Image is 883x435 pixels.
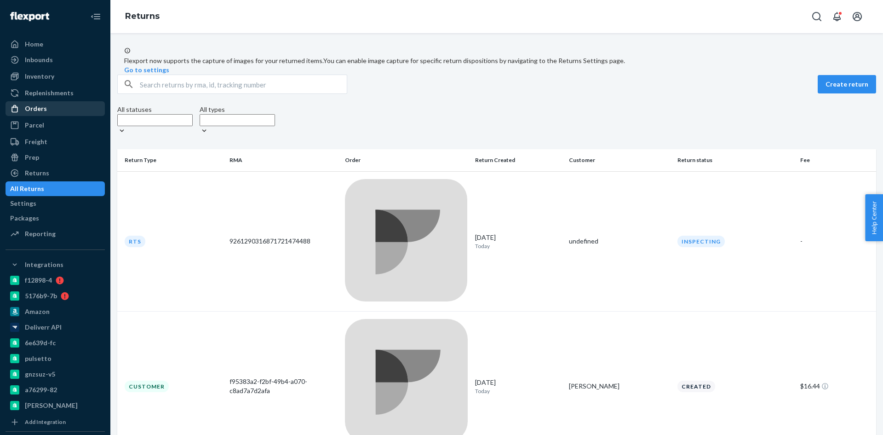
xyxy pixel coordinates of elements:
[6,336,105,350] a: 6e639d-fc
[865,194,883,241] button: Help Center
[6,150,105,165] a: Prep
[25,418,66,426] div: Add Integration
[674,149,797,171] th: Return status
[6,289,105,303] a: 5176b9-7b
[569,382,670,391] div: [PERSON_NAME]
[125,11,160,21] a: Returns
[125,381,169,392] div: Customer
[25,168,49,178] div: Returns
[677,381,715,392] div: Created
[25,338,56,348] div: 6e639d-fc
[818,75,876,93] button: Create return
[25,137,47,146] div: Freight
[25,323,62,332] div: Deliverr API
[6,86,105,100] a: Replenishments
[677,236,725,247] div: Inspecting
[25,276,52,285] div: f12898-4
[25,40,43,49] div: Home
[323,57,625,64] span: You can enable image capture for specific return dispositions by navigating to the Returns Settin...
[25,370,55,379] div: gnzsuz-v5
[10,199,36,208] div: Settings
[25,88,74,98] div: Replenishments
[25,307,50,316] div: Amazon
[125,236,145,247] div: RTS
[341,149,471,171] th: Order
[229,377,338,395] div: f95383a2-f2bf-49b4-a070-c8ad7a7d2afa
[6,181,105,196] a: All Returns
[475,233,562,250] div: [DATE]
[6,257,105,272] button: Integrations
[6,226,105,241] a: Reporting
[117,105,193,114] div: All statuses
[10,184,44,193] div: All Returns
[25,72,54,81] div: Inventory
[848,7,866,26] button: Open account menu
[25,153,39,162] div: Prep
[6,367,105,382] a: gnzsuz-v5
[117,149,226,171] th: Return Type
[25,104,47,113] div: Orders
[475,378,562,395] div: [DATE]
[6,166,105,180] a: Returns
[808,7,826,26] button: Open Search Box
[229,237,338,246] div: 9261290316871721474488
[25,55,53,64] div: Inbounds
[6,383,105,397] a: a76299-82
[797,149,876,171] th: Fee
[569,237,670,246] div: undefined
[6,69,105,84] a: Inventory
[200,105,275,114] div: All types
[200,114,275,126] input: All types
[140,75,347,93] input: Search returns by rma, id, tracking number
[25,229,56,238] div: Reporting
[6,211,105,226] a: Packages
[471,149,565,171] th: Return Created
[25,401,78,410] div: [PERSON_NAME]
[86,7,105,26] button: Close Navigation
[475,387,562,395] p: Today
[6,273,105,288] a: f12898-4
[800,237,869,246] div: -
[6,417,105,428] a: Add Integration
[25,291,57,301] div: 5176b9-7b
[6,320,105,335] a: Deliverr API
[6,101,105,116] a: Orders
[10,214,39,223] div: Packages
[25,385,57,394] div: a76299-82
[25,354,52,363] div: pulsetto
[10,12,49,21] img: Flexport logo
[25,121,44,130] div: Parcel
[828,7,846,26] button: Open notifications
[6,196,105,211] a: Settings
[565,149,674,171] th: Customer
[475,242,562,250] p: Today
[118,3,167,30] ol: breadcrumbs
[25,260,63,269] div: Integrations
[6,351,105,366] a: pulsetto
[6,118,105,133] a: Parcel
[226,149,341,171] th: RMA
[6,37,105,52] a: Home
[6,134,105,149] a: Freight
[6,52,105,67] a: Inbounds
[117,114,193,126] input: All statuses
[124,65,169,75] button: Go to settings
[6,304,105,319] a: Amazon
[6,398,105,413] a: [PERSON_NAME]
[124,57,323,64] span: Flexport now supports the capture of images for your returned items.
